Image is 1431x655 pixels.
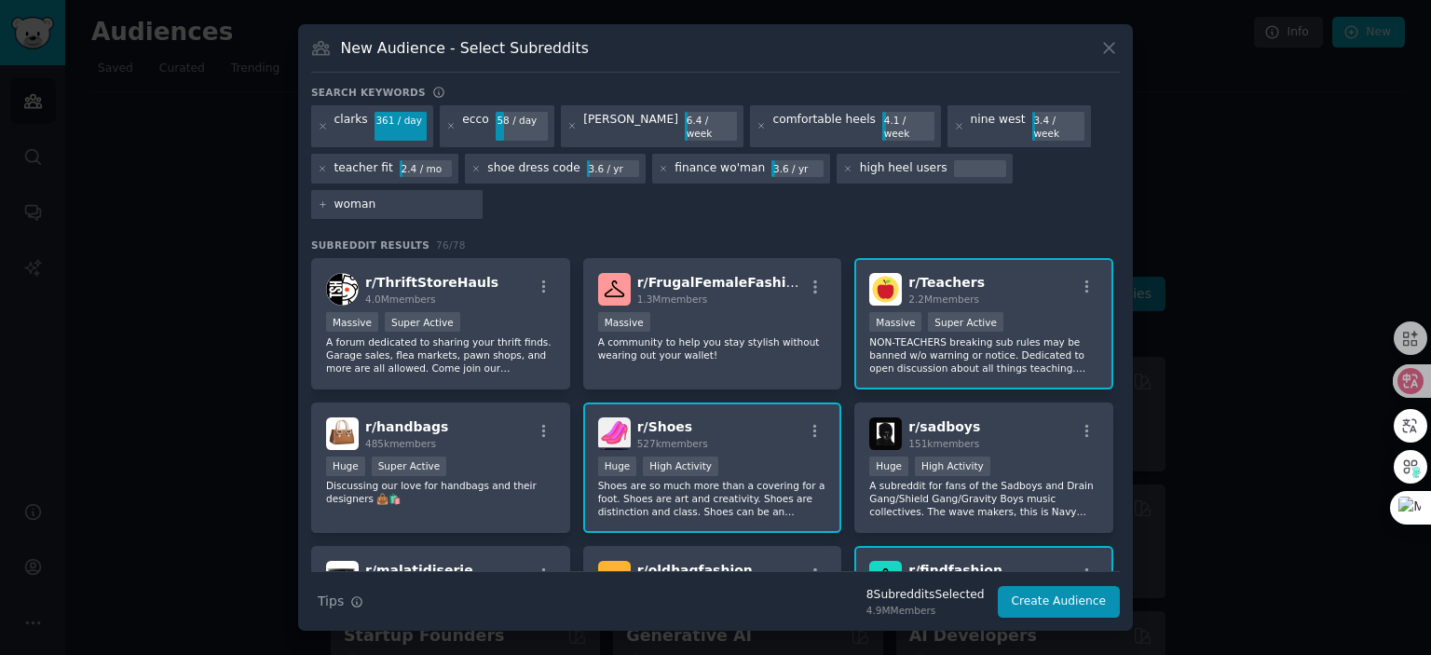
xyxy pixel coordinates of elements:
[598,561,631,594] img: oldhagfashion
[866,604,985,617] div: 4.9M Members
[908,438,979,449] span: 151k members
[326,273,359,306] img: ThriftStoreHauls
[908,275,985,290] span: r/ Teachers
[598,273,631,306] img: FrugalFemaleFashion
[400,160,452,177] div: 2.4 / mo
[496,112,548,129] div: 58 / day
[334,160,393,177] div: teacher fit
[869,479,1098,518] p: A subreddit for fans of the Sadboys and Drain Gang/Shield Gang/Gravity Boys music collectives. Th...
[326,335,555,375] p: A forum dedicated to sharing your thrift finds. Garage sales, flea markets, pawn shops, and more ...
[318,592,344,611] span: Tips
[365,563,473,578] span: r/ malatidiserie
[637,293,708,305] span: 1.3M members
[998,586,1121,618] button: Create Audience
[311,239,429,252] span: Subreddit Results
[326,417,359,450] img: handbags
[869,312,921,332] div: Massive
[637,275,805,290] span: r/ FrugalFemaleFashion
[1032,112,1084,142] div: 3.4 / week
[326,561,359,594] img: malatidiserie
[915,457,990,476] div: High Activity
[675,160,765,177] div: finance wo'man
[771,160,824,177] div: 3.6 / yr
[869,457,908,476] div: Huge
[365,275,498,290] span: r/ ThriftStoreHauls
[908,419,980,434] span: r/ sadboys
[637,438,708,449] span: 527k members
[365,438,436,449] span: 485k members
[326,479,555,505] p: Discussing our love for handbags and their designers 👜🛍
[772,112,876,142] div: comfortable heels
[334,197,476,213] input: New Keyword
[882,112,934,142] div: 4.1 / week
[598,335,827,362] p: A community to help you stay stylish without wearing out your wallet!
[334,112,368,142] div: clarks
[598,479,827,518] p: Shoes are so much more than a covering for a foot. Shoes are art and creativity. Shoes are distin...
[637,563,753,578] span: r/ oldhagfashion
[928,312,1003,332] div: Super Active
[375,112,427,129] div: 361 / day
[311,86,426,99] h3: Search keywords
[637,419,693,434] span: r/ Shoes
[583,112,678,142] div: [PERSON_NAME]
[587,160,639,177] div: 3.6 / yr
[643,457,718,476] div: High Activity
[372,457,447,476] div: Super Active
[326,457,365,476] div: Huge
[971,112,1026,142] div: nine west
[487,160,579,177] div: shoe dress code
[869,273,902,306] img: Teachers
[365,293,436,305] span: 4.0M members
[326,312,378,332] div: Massive
[908,563,1002,578] span: r/ findfashion
[462,112,489,142] div: ecco
[598,312,650,332] div: Massive
[365,419,448,434] span: r/ handbags
[869,335,1098,375] p: NON-TEACHERS breaking sub rules may be banned w/o warning or notice. Dedicated to open discussion...
[869,417,902,450] img: sadboys
[869,561,902,594] img: findfashion
[436,239,466,251] span: 76 / 78
[311,585,370,618] button: Tips
[685,112,737,142] div: 6.4 / week
[385,312,460,332] div: Super Active
[908,293,979,305] span: 2.2M members
[598,457,637,476] div: Huge
[866,587,985,604] div: 8 Subreddit s Selected
[598,417,631,450] img: Shoes
[860,160,947,177] div: high heel users
[341,38,589,58] h3: New Audience - Select Subreddits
